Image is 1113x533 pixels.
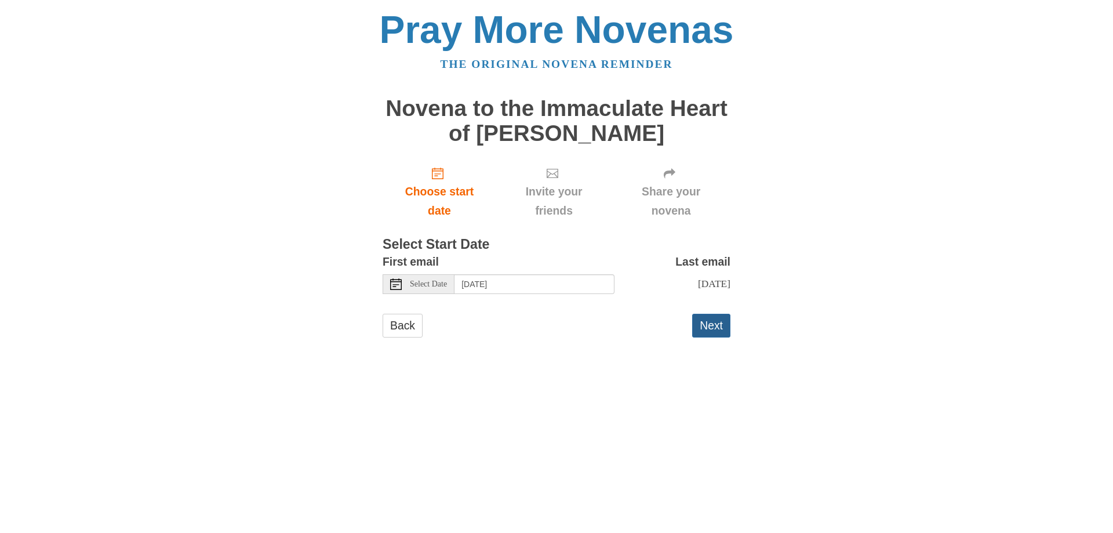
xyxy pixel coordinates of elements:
a: The original novena reminder [441,58,673,70]
span: Select Date [410,280,447,288]
a: Choose start date [383,157,496,226]
span: [DATE] [698,278,730,289]
span: Invite your friends [508,182,600,220]
span: Choose start date [394,182,485,220]
a: Back [383,314,423,338]
h1: Novena to the Immaculate Heart of [PERSON_NAME] [383,96,730,146]
h3: Select Start Date [383,237,730,252]
div: Click "Next" to confirm your start date first. [612,157,730,226]
span: Share your novena [623,182,719,220]
div: Click "Next" to confirm your start date first. [496,157,612,226]
a: Pray More Novenas [380,8,734,51]
label: Last email [675,252,730,271]
label: First email [383,252,439,271]
button: Next [692,314,730,338]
